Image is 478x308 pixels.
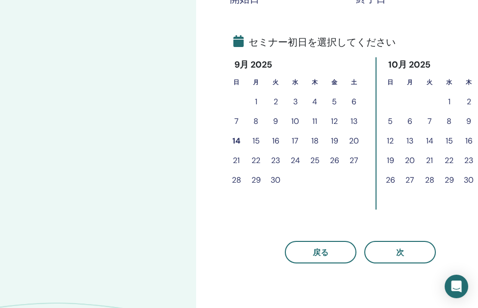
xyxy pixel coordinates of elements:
[380,151,400,170] button: 19
[400,72,420,92] th: 月曜日
[380,57,439,72] div: 10月 2025
[285,241,356,263] button: 戻る
[344,72,364,92] th: 土曜日
[400,112,420,131] button: 6
[285,92,305,112] button: 3
[439,151,459,170] button: 22
[400,131,420,151] button: 13
[364,241,436,263] button: 次
[380,72,400,92] th: 日曜日
[420,170,439,190] button: 28
[246,151,266,170] button: 22
[285,72,305,92] th: 水曜日
[305,131,325,151] button: 18
[226,170,246,190] button: 28
[325,151,344,170] button: 26
[305,92,325,112] button: 4
[439,170,459,190] button: 29
[226,131,246,151] button: 14
[439,92,459,112] button: 1
[285,112,305,131] button: 10
[266,112,285,131] button: 9
[226,151,246,170] button: 21
[313,247,328,258] span: 戻る
[266,92,285,112] button: 2
[420,131,439,151] button: 14
[246,72,266,92] th: 月曜日
[285,131,305,151] button: 17
[445,275,468,298] div: Open Intercom Messenger
[305,112,325,131] button: 11
[380,131,400,151] button: 12
[266,131,285,151] button: 16
[344,131,364,151] button: 20
[439,131,459,151] button: 15
[396,247,404,258] span: 次
[233,35,396,49] span: セミナー初日を選択してください
[400,170,420,190] button: 27
[285,151,305,170] button: 24
[325,92,344,112] button: 5
[226,57,280,72] div: 9月 2025
[246,112,266,131] button: 8
[400,151,420,170] button: 20
[246,131,266,151] button: 15
[420,151,439,170] button: 21
[226,72,246,92] th: 日曜日
[246,170,266,190] button: 29
[266,170,285,190] button: 30
[325,72,344,92] th: 金曜日
[380,112,400,131] button: 5
[420,72,439,92] th: 火曜日
[266,151,285,170] button: 23
[344,92,364,112] button: 6
[325,131,344,151] button: 19
[325,112,344,131] button: 12
[226,112,246,131] button: 7
[420,112,439,131] button: 7
[439,72,459,92] th: 水曜日
[344,112,364,131] button: 13
[305,72,325,92] th: 木曜日
[344,151,364,170] button: 27
[246,92,266,112] button: 1
[305,151,325,170] button: 25
[439,112,459,131] button: 8
[266,72,285,92] th: 火曜日
[380,170,400,190] button: 26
